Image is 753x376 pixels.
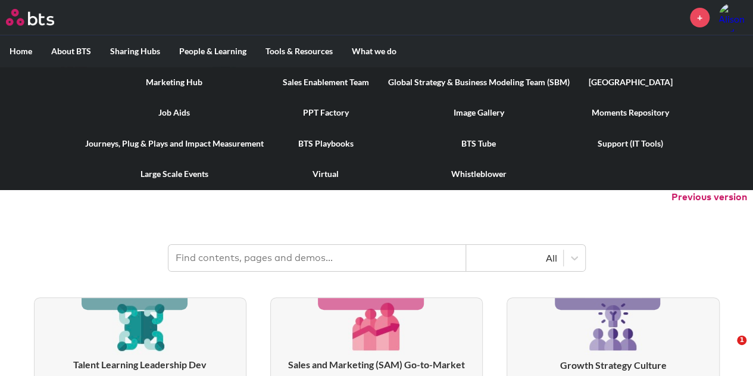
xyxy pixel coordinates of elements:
label: Tools & Resources [256,36,342,67]
a: Profile [718,3,747,32]
a: Go home [6,9,76,26]
label: About BTS [42,36,101,67]
a: + [690,8,710,27]
iframe: Intercom live chat [713,335,741,364]
div: All [472,251,557,265]
h3: Sales and Marketing (SAM) Go-to-Market [271,358,482,371]
h3: Talent Learning Leadership Dev [35,358,246,371]
img: [object Object] [585,298,642,355]
input: Find contents, pages and demos... [168,245,466,271]
img: Alison Ryder [718,3,747,32]
span: 1 [737,335,746,345]
label: Sharing Hubs [101,36,170,67]
img: [object Object] [112,298,168,355]
label: People & Learning [170,36,256,67]
img: BTS Logo [6,9,54,26]
h3: Growth Strategy Culture [507,359,718,372]
label: What we do [342,36,406,67]
img: [object Object] [348,298,405,355]
button: Previous version [671,191,747,204]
